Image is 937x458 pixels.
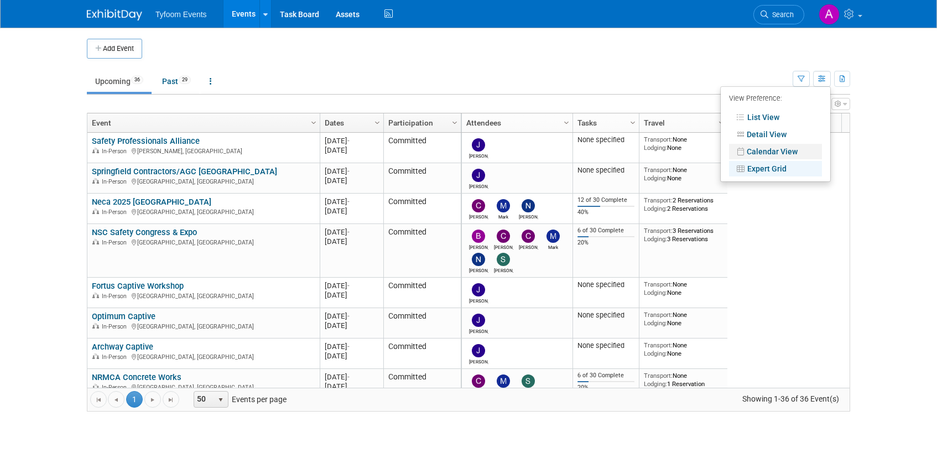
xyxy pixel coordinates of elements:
[154,71,199,92] a: Past29
[472,344,485,357] img: Jason Cuskelly
[325,166,378,176] div: [DATE]
[92,321,315,331] div: [GEOGRAPHIC_DATA], [GEOGRAPHIC_DATA]
[522,230,535,243] img: Chris Walker
[497,230,510,243] img: Corbin Nelson
[450,118,459,127] span: Column Settings
[768,11,794,19] span: Search
[383,278,461,308] td: Committed
[644,205,667,212] span: Lodging:
[519,212,538,220] div: Nathan Nelson
[644,280,673,288] span: Transport:
[92,209,99,214] img: In-Person Event
[644,372,673,379] span: Transport:
[347,167,350,175] span: -
[383,308,461,339] td: Committed
[577,136,635,144] div: None specified
[347,342,350,351] span: -
[494,212,513,220] div: Mark Nelson
[472,199,485,212] img: Corbin Nelson
[497,253,510,266] img: Steve Davis
[325,206,378,216] div: [DATE]
[92,353,99,359] img: In-Person Event
[102,353,130,361] span: In-Person
[644,380,667,388] span: Lodging:
[325,176,378,185] div: [DATE]
[112,395,121,404] span: Go to the previous page
[472,138,485,152] img: Jason Cuskelly
[519,243,538,250] div: Chris Walker
[166,395,175,404] span: Go to the last page
[627,113,639,130] a: Column Settings
[92,146,315,155] div: [PERSON_NAME], [GEOGRAPHIC_DATA]
[577,372,635,379] div: 6 of 30 Complete
[325,290,378,300] div: [DATE]
[494,243,513,250] div: Corbin Nelson
[92,323,99,329] img: In-Person Event
[92,197,211,207] a: Neca 2025 [GEOGRAPHIC_DATA]
[126,391,143,408] span: 1
[325,145,378,155] div: [DATE]
[90,391,107,408] a: Go to the first page
[819,4,840,25] img: Angie Nichols
[577,384,635,392] div: 20%
[472,230,485,243] img: Brandon Nelson
[644,311,723,327] div: None None
[644,289,667,296] span: Lodging:
[644,113,720,132] a: Travel
[347,228,350,236] span: -
[472,283,485,296] img: Jason Cuskelly
[729,127,822,142] a: Detail View
[325,113,376,132] a: Dates
[577,341,635,350] div: None specified
[577,311,635,320] div: None specified
[216,395,225,404] span: select
[546,230,560,243] img: Mark Nelson
[577,280,635,289] div: None specified
[325,311,378,321] div: [DATE]
[347,137,350,145] span: -
[729,91,822,108] div: View Preference:
[148,395,157,404] span: Go to the next page
[472,314,485,327] img: Jason Cuskelly
[87,71,152,92] a: Upcoming36
[102,384,130,391] span: In-Person
[383,224,461,278] td: Committed
[469,243,488,250] div: Brandon Nelson
[644,341,673,349] span: Transport:
[102,239,130,246] span: In-Person
[92,148,99,153] img: In-Person Event
[87,39,142,59] button: Add Event
[87,9,142,20] img: ExhibitDay
[92,207,315,216] div: [GEOGRAPHIC_DATA], [GEOGRAPHIC_DATA]
[644,144,667,152] span: Lodging:
[325,342,378,351] div: [DATE]
[325,227,378,237] div: [DATE]
[163,391,179,408] a: Go to the last page
[383,194,461,224] td: Committed
[577,196,635,204] div: 12 of 30 Complete
[644,311,673,319] span: Transport:
[92,136,200,146] a: Safety Professionals Alliance
[102,148,130,155] span: In-Person
[644,280,723,296] div: None None
[469,182,488,189] div: Jason Cuskelly
[102,178,130,185] span: In-Person
[92,384,99,389] img: In-Person Event
[449,113,461,130] a: Column Settings
[497,374,510,388] img: Mark Nelson
[729,144,822,159] a: Calendar View
[644,372,723,388] div: None 1 Reservation
[92,178,99,184] img: In-Person Event
[309,118,318,127] span: Column Settings
[383,163,461,194] td: Committed
[308,113,320,130] a: Column Settings
[347,373,350,381] span: -
[729,161,822,176] a: Expert Grid
[383,369,461,399] td: Committed
[522,374,535,388] img: Steve Davis
[644,227,723,243] div: 3 Reservations 3 Reservations
[102,323,130,330] span: In-Person
[562,118,571,127] span: Column Settings
[92,311,155,321] a: Optimum Captive
[325,197,378,206] div: [DATE]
